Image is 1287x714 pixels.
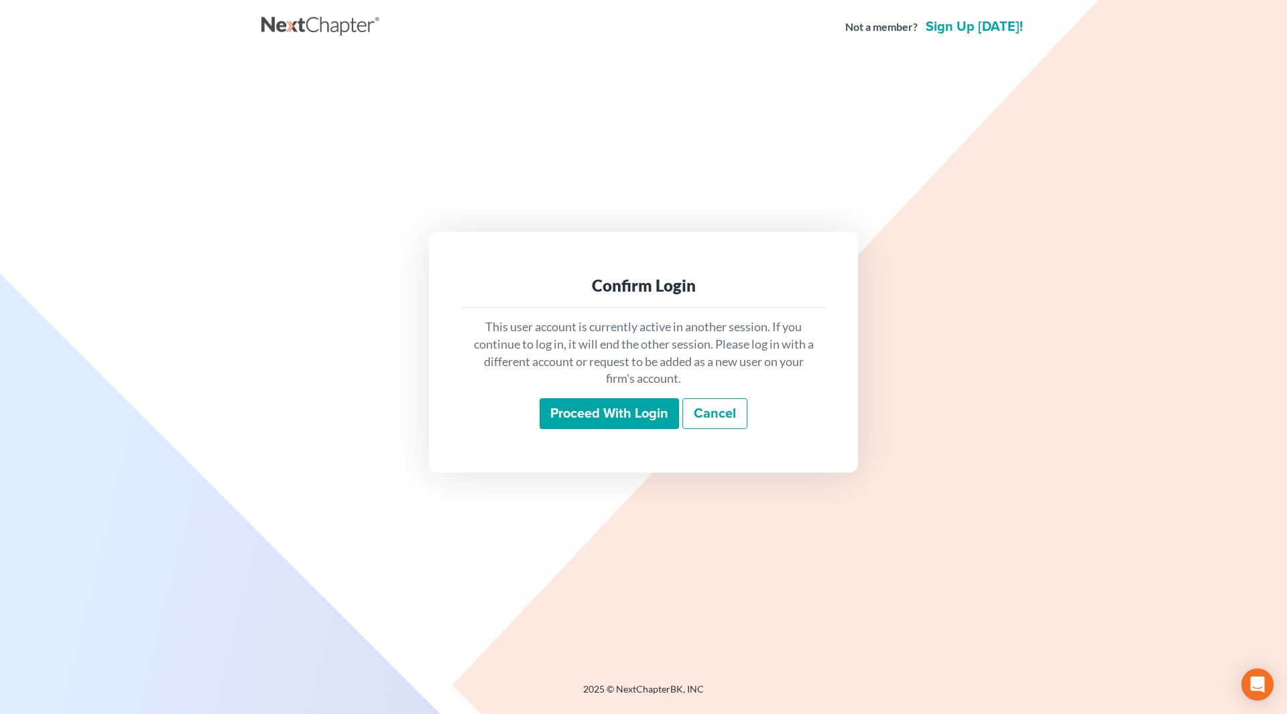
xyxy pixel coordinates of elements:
[923,20,1026,34] a: Sign up [DATE]!
[261,682,1026,707] div: 2025 © NextChapterBK, INC
[1241,668,1274,701] div: Open Intercom Messenger
[472,318,815,388] p: This user account is currently active in another session. If you continue to log in, it will end ...
[540,398,679,429] input: Proceed with login
[472,275,815,296] div: Confirm Login
[845,19,918,35] strong: Not a member?
[682,398,747,429] a: Cancel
